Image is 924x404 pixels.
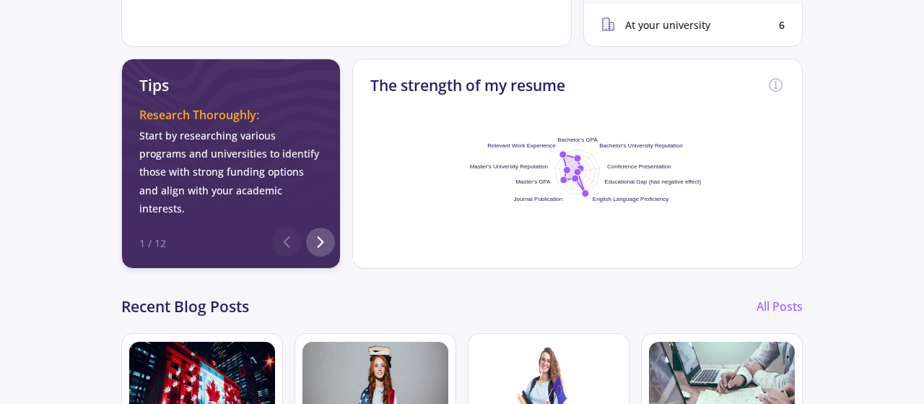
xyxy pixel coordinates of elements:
[779,17,785,33] div: 6
[515,179,551,185] text: Master's GPA
[757,298,803,314] a: All Posts
[487,142,556,149] text: Relevant Work Experience
[607,163,671,170] text: Conference Presentation
[557,137,598,143] text: Bachelor's GPA
[370,77,565,95] h2: The strength of my resume
[139,236,166,251] div: 1 / 12
[139,126,323,218] div: Start by researching various programs and universities to identify those with strong funding opti...
[593,196,668,202] text: English Language Proficiency
[514,196,563,202] text: Journal Publication
[139,106,323,124] div: Research Thoroughly:
[625,17,710,33] span: At your university
[470,163,548,170] text: Master's University Reputation
[604,179,701,185] text: Educational Gap (has negative effect)
[599,142,682,149] text: Bachelor's University Reputation
[139,77,323,95] h2: Tips
[121,298,249,316] h2: Recent Blog Posts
